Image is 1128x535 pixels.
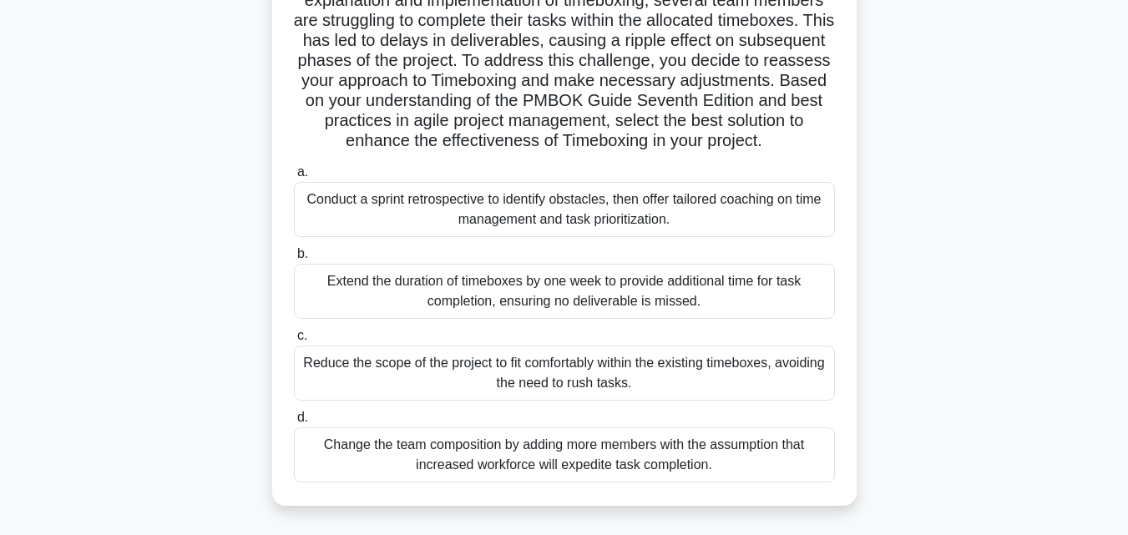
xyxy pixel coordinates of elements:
[294,264,835,319] div: Extend the duration of timeboxes by one week to provide additional time for task completion, ensu...
[294,182,835,237] div: Conduct a sprint retrospective to identify obstacles, then offer tailored coaching on time manage...
[297,328,307,342] span: c.
[297,246,308,260] span: b.
[294,346,835,401] div: Reduce the scope of the project to fit comfortably within the existing timeboxes, avoiding the ne...
[297,410,308,424] span: d.
[297,164,308,179] span: a.
[294,427,835,482] div: Change the team composition by adding more members with the assumption that increased workforce w...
